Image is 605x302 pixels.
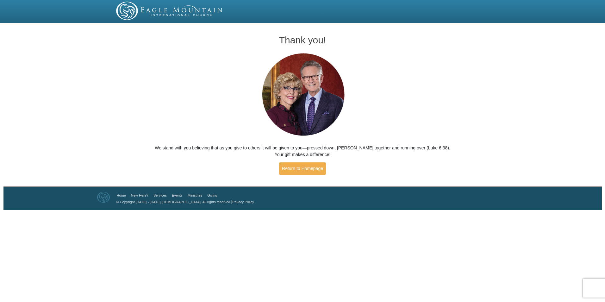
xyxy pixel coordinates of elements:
[117,193,126,197] a: Home
[256,51,349,138] img: Pastors George and Terri Pearsons
[155,145,451,158] p: We stand with you believing that as you give to others it will be given to you—pressed down, [PER...
[153,193,167,197] a: Services
[116,2,223,20] img: EMIC
[116,200,231,204] a: © Copyright [DATE] - [DATE] [DEMOGRAPHIC_DATA]. All rights reserved.
[188,193,202,197] a: Ministries
[155,35,451,45] h1: Thank you!
[279,162,326,175] a: Return to Homepage
[172,193,183,197] a: Events
[97,192,110,203] img: Eagle Mountain International Church
[114,198,254,205] p: |
[207,193,217,197] a: Giving
[131,193,148,197] a: New Here?
[232,200,254,204] a: Privacy Policy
